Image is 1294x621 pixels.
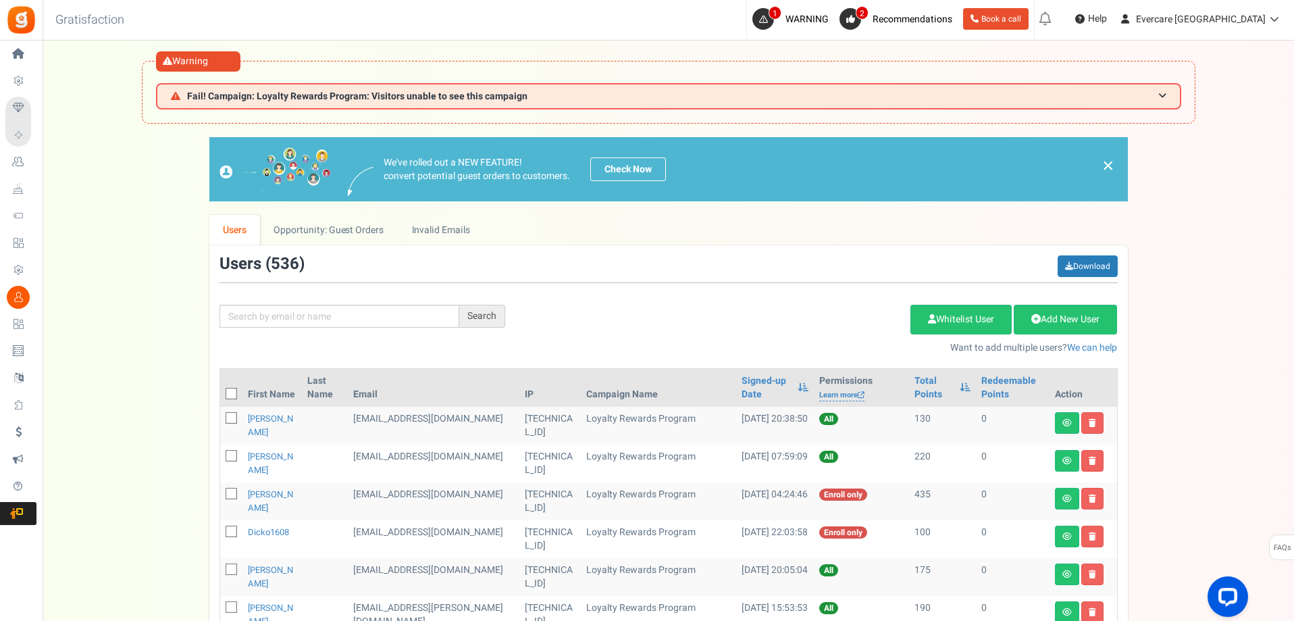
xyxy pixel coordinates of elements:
a: Invalid Emails [398,215,484,245]
span: 2 [856,6,869,20]
td: [TECHNICAL_ID] [519,520,581,558]
td: Loyalty Rewards Program [581,558,736,596]
td: [TECHNICAL_ID] [519,445,581,482]
td: Loyalty Rewards Program [581,407,736,445]
td: 0 [976,407,1049,445]
a: Whitelist User [910,305,1012,334]
td: [TECHNICAL_ID] [519,407,581,445]
a: We can help [1067,341,1117,355]
i: Delete user [1089,457,1096,465]
a: Check Now [590,157,666,181]
a: [PERSON_NAME] [248,412,293,439]
i: View details [1062,457,1072,465]
td: [EMAIL_ADDRESS][DOMAIN_NAME] [348,445,519,482]
a: Download [1058,255,1118,277]
a: dicko1608 [248,526,289,539]
span: All [819,451,838,463]
a: Total Points [914,374,953,401]
td: General [348,520,519,558]
a: [PERSON_NAME] [248,488,293,514]
a: Opportunity: Guest Orders [260,215,397,245]
a: Users [209,215,261,245]
th: Permissions [814,369,908,407]
td: 0 [976,445,1049,482]
span: Help [1085,12,1107,26]
td: General [348,482,519,520]
a: 2 Recommendations [839,8,958,30]
td: [DATE] 07:59:09 [736,445,814,482]
i: View details [1062,570,1072,578]
td: [DATE] 22:03:58 [736,520,814,558]
a: × [1102,157,1114,174]
span: All [819,602,838,614]
td: [EMAIL_ADDRESS][DOMAIN_NAME] [348,558,519,596]
i: Delete user [1089,495,1096,503]
th: Action [1050,369,1117,407]
td: 0 [976,558,1049,596]
h3: Gratisfaction [41,7,139,34]
a: Redeemable Points [981,374,1043,401]
td: Loyalty Rewards Program [581,445,736,482]
td: 0 [976,520,1049,558]
a: Book a call [963,8,1029,30]
span: Evercare [GEOGRAPHIC_DATA] [1136,12,1266,26]
span: Fail! Campaign: Loyalty Rewards Program: Visitors unable to see this campaign [187,91,527,101]
td: 435 [909,482,976,520]
img: images [348,167,373,196]
td: Loyalty Rewards Program [581,520,736,558]
a: Learn more [819,390,864,401]
a: Add New User [1014,305,1117,334]
i: Delete user [1089,532,1096,541]
td: [DATE] 04:24:46 [736,482,814,520]
th: Campaign Name [581,369,736,407]
div: Search [459,305,505,328]
i: Delete user [1089,570,1096,578]
p: Want to add multiple users? [525,341,1118,355]
span: WARNING [785,12,829,26]
img: images [219,147,331,191]
h3: Users ( ) [219,255,305,273]
span: Enroll only [819,526,867,539]
th: First Name [242,369,302,407]
th: Last Name [302,369,348,407]
a: [PERSON_NAME] [248,450,293,476]
td: [TECHNICAL_ID] [519,558,581,596]
td: 100 [909,520,976,558]
span: FAQs [1273,535,1291,561]
input: Search by email or name [219,305,459,328]
a: Help [1070,8,1112,30]
p: We've rolled out a NEW FEATURE! convert potential guest orders to customers. [384,156,570,183]
span: All [819,564,838,576]
td: Loyalty Rewards Program [581,482,736,520]
td: [DATE] 20:05:04 [736,558,814,596]
td: 220 [909,445,976,482]
td: [TECHNICAL_ID] [519,482,581,520]
th: IP [519,369,581,407]
span: 1 [769,6,781,20]
i: View details [1062,532,1072,541]
i: View details [1062,608,1072,616]
a: 1 WARNING [752,8,834,30]
a: Signed-up Date [742,374,791,401]
td: 175 [909,558,976,596]
i: View details [1062,419,1072,427]
img: Gratisfaction [6,5,36,35]
div: Warning [156,51,240,72]
i: Delete user [1089,608,1096,616]
span: Enroll only [819,489,867,501]
span: Recommendations [873,12,952,26]
td: [EMAIL_ADDRESS][DOMAIN_NAME] [348,407,519,445]
span: All [819,413,838,425]
td: 130 [909,407,976,445]
i: View details [1062,495,1072,503]
td: [DATE] 20:38:50 [736,407,814,445]
a: [PERSON_NAME] [248,564,293,590]
td: 0 [976,482,1049,520]
span: 536 [271,252,299,276]
i: Delete user [1089,419,1096,427]
th: Email [348,369,519,407]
